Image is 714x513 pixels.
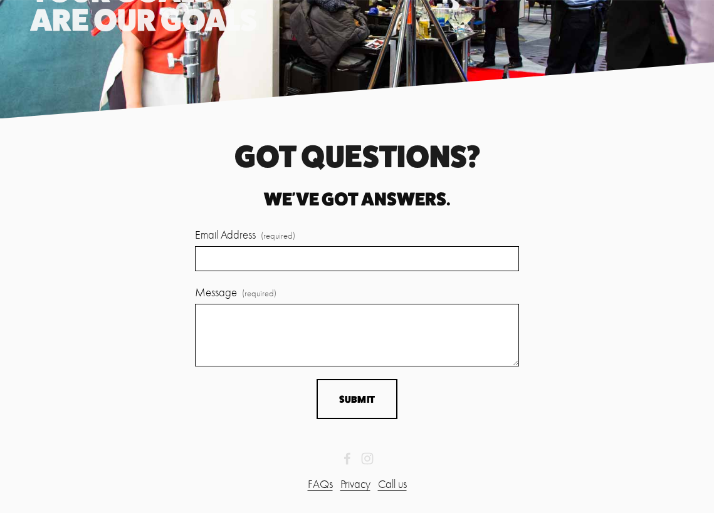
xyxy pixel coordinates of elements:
[308,475,333,493] a: FAQs
[195,284,237,301] span: Message
[378,475,407,493] a: Call us
[317,379,397,420] button: SubmitSubmit
[340,475,370,493] a: Privacy
[341,452,354,465] a: 2 Dudes & A Booth
[361,452,374,465] a: Instagram
[30,142,684,170] h1: got questions?
[261,229,295,243] span: (required)
[195,226,256,244] span: Email Address
[242,287,276,301] span: (required)
[30,190,684,208] h2: We've got answers.
[339,393,375,405] span: Submit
